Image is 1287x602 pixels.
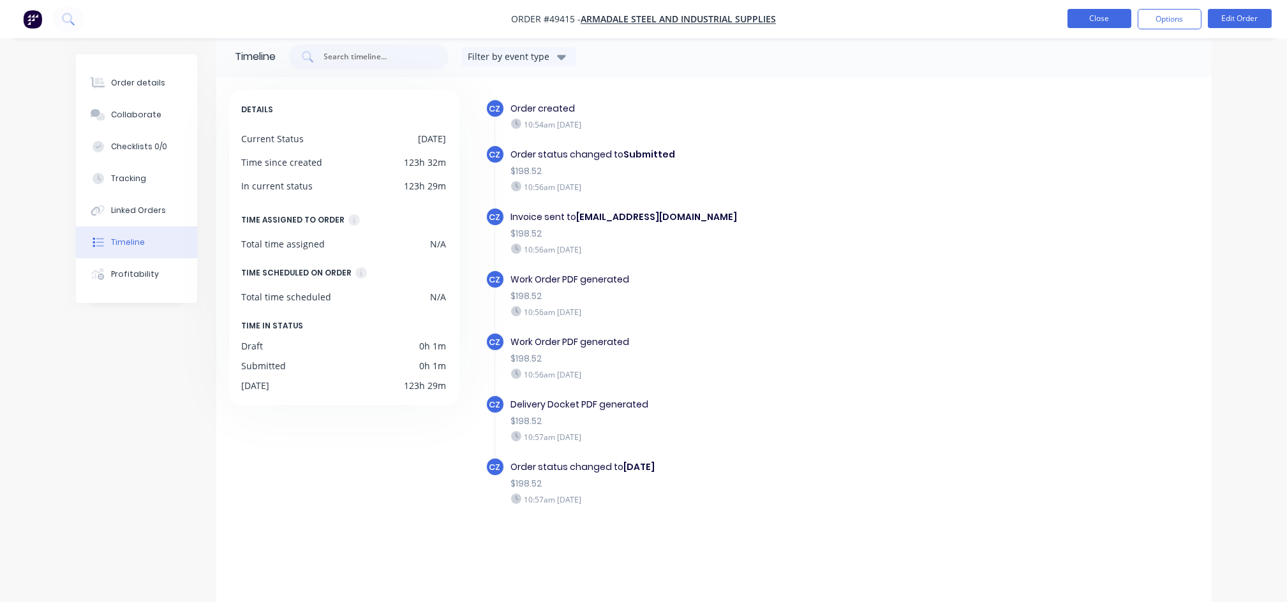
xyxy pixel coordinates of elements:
div: Total time assigned [242,237,325,251]
div: 10:56am [DATE] [511,369,953,380]
span: CZ [489,399,501,411]
div: Collaborate [111,109,161,121]
div: $198.52 [511,477,953,490]
button: Checklists 0/0 [76,131,197,163]
div: 123h 32m [405,156,447,169]
div: Draft [242,339,264,353]
div: Time since created [242,156,323,169]
div: N/A [431,290,447,304]
button: Close [1068,9,1131,28]
div: Current Status [242,132,304,145]
span: CZ [489,103,501,115]
button: Linked Orders [76,195,197,226]
b: [DATE] [624,460,655,473]
input: Search timeline... [323,50,429,63]
b: Submitted [624,148,676,161]
div: [DATE] [242,379,270,392]
button: Options [1138,9,1201,29]
div: Work Order PDF generated [511,335,953,349]
span: CZ [489,149,501,161]
div: Delivery Docket PDF generated [511,398,953,411]
div: 0h 1m [420,339,447,353]
div: Order status changed to [511,460,953,474]
div: 10:57am [DATE] [511,494,953,505]
div: Order status changed to [511,148,953,161]
div: Submitted [242,359,286,372]
div: $198.52 [511,165,953,178]
div: 10:56am [DATE] [511,244,953,255]
button: Order details [76,67,197,99]
div: $198.52 [511,352,953,365]
b: [EMAIL_ADDRESS][DOMAIN_NAME] [577,210,738,223]
div: 10:54am [DATE] [511,119,953,130]
div: Timeline [111,237,145,248]
div: Total time scheduled [242,290,332,304]
div: 10:56am [DATE] [511,306,953,318]
button: Tracking [76,163,197,195]
div: 0h 1m [420,359,447,372]
div: 123h 29m [405,179,447,193]
div: Filter by event type [468,50,554,63]
div: In current status [242,179,313,193]
span: DETAILS [242,103,274,117]
div: Linked Orders [111,205,166,216]
button: Profitability [76,258,197,290]
span: CZ [489,274,501,286]
div: $198.52 [511,415,953,428]
div: $198.52 [511,227,953,240]
div: Invoice sent to [511,210,953,224]
div: [DATE] [419,132,447,145]
div: Timeline [235,49,276,64]
button: Collaborate [76,99,197,131]
span: CZ [489,461,501,473]
div: TIME SCHEDULED ON ORDER [242,266,352,280]
span: CZ [489,336,501,348]
button: Filter by event type [461,47,576,66]
button: Timeline [76,226,197,258]
div: Tracking [111,173,146,184]
div: 123h 29m [405,379,447,392]
span: CZ [489,211,501,223]
span: Order #49415 - [511,13,581,26]
span: TIME IN STATUS [242,319,304,333]
img: Factory [23,10,42,29]
div: N/A [431,237,447,251]
div: 10:56am [DATE] [511,181,953,193]
div: 10:57am [DATE] [511,431,953,443]
div: TIME ASSIGNED TO ORDER [242,213,345,227]
div: $198.52 [511,290,953,303]
div: Profitability [111,268,159,280]
a: Armadale steel and Industrial Supplies [581,13,776,26]
div: Order details [111,77,165,89]
button: Edit Order [1208,9,1272,28]
div: Work Order PDF generated [511,273,953,286]
div: Order created [511,102,953,115]
div: Checklists 0/0 [111,141,167,152]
